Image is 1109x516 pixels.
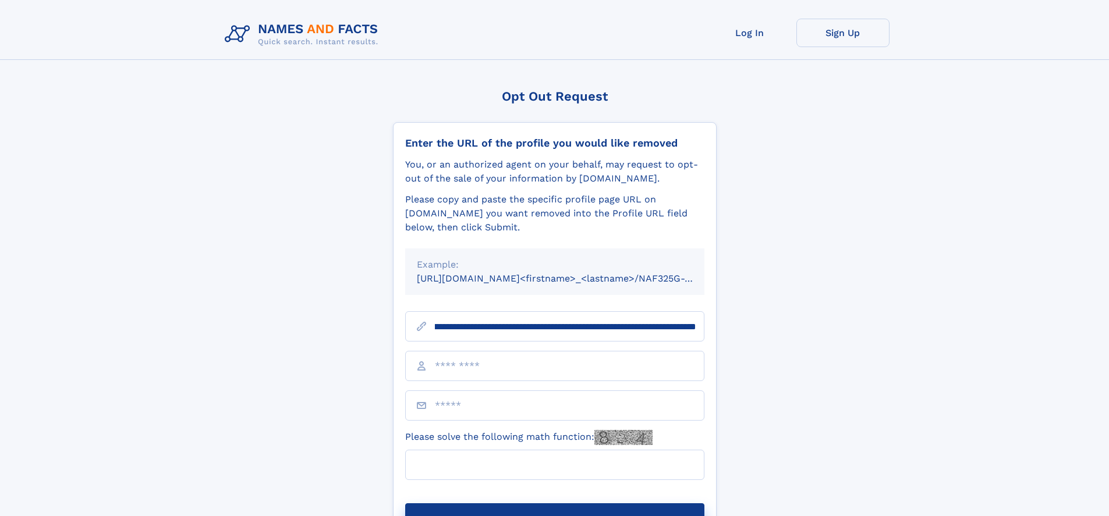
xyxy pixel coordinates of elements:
[796,19,890,47] a: Sign Up
[703,19,796,47] a: Log In
[405,158,704,186] div: You, or an authorized agent on your behalf, may request to opt-out of the sale of your informatio...
[405,430,653,445] label: Please solve the following math function:
[417,258,693,272] div: Example:
[393,89,717,104] div: Opt Out Request
[417,273,727,284] small: [URL][DOMAIN_NAME]<firstname>_<lastname>/NAF325G-xxxxxxxx
[220,19,388,50] img: Logo Names and Facts
[405,137,704,150] div: Enter the URL of the profile you would like removed
[405,193,704,234] div: Please copy and paste the specific profile page URL on [DOMAIN_NAME] you want removed into the Pr...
